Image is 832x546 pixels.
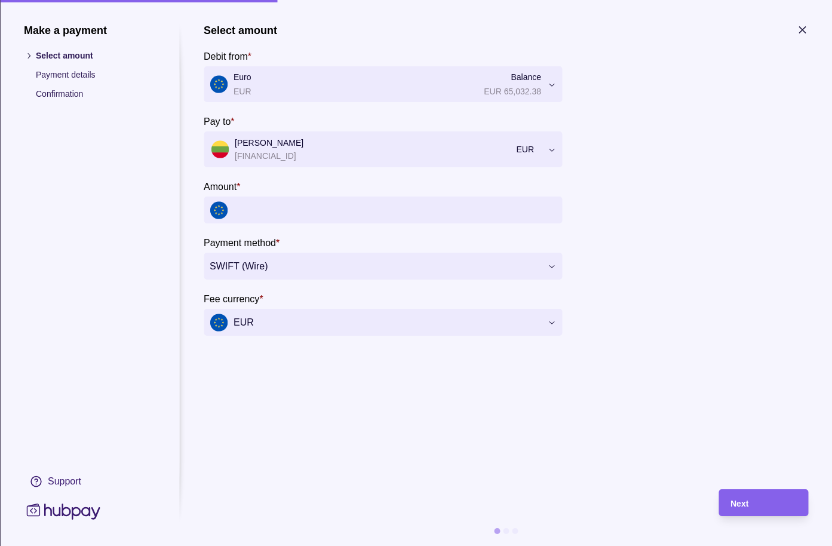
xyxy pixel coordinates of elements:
p: Amount [204,182,237,192]
p: Payment method [204,238,276,248]
p: [PERSON_NAME] [235,136,510,149]
p: Select amount [36,49,155,62]
label: Pay to [204,114,235,128]
label: Payment method [204,235,280,250]
h1: Make a payment [24,24,155,37]
input: amount [234,197,556,223]
button: Next [719,489,808,516]
p: Payment details [36,68,155,81]
a: Support [24,469,155,494]
h1: Select amount [204,24,277,37]
p: Fee currency [204,294,259,304]
img: eu [210,201,228,219]
p: Debit from [204,51,248,62]
div: Support [48,475,81,488]
p: Pay to [204,116,231,127]
label: Amount [204,179,240,194]
img: lt [211,140,229,158]
p: Confirmation [36,87,155,100]
label: Fee currency [204,292,263,306]
label: Debit from [204,49,251,63]
span: Next [730,499,748,508]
